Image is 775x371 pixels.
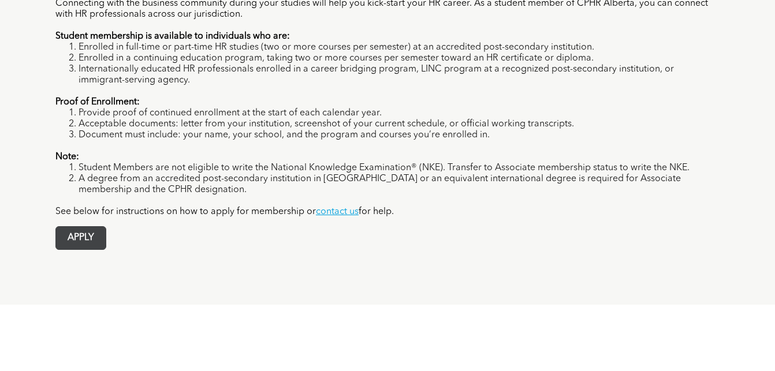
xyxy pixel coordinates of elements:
strong: Note: [55,152,79,162]
li: A degree from an accredited post-secondary institution in [GEOGRAPHIC_DATA] or an equivalent inte... [79,174,720,196]
li: Enrolled in a continuing education program, taking two or more courses per semester toward an HR ... [79,53,720,64]
li: Student Members are not eligible to write the National Knowledge Examination® (NKE). Transfer to ... [79,163,720,174]
a: APPLY [55,226,106,250]
li: Acceptable documents: letter from your institution, screenshot of your current schedule, or offic... [79,119,720,130]
li: Internationally educated HR professionals enrolled in a career bridging program, LINC program at ... [79,64,720,86]
span: APPLY [56,227,106,249]
p: See below for instructions on how to apply for membership or for help. [55,207,720,218]
li: Provide proof of continued enrollment at the start of each calendar year. [79,108,720,119]
li: Document must include: your name, your school, and the program and courses you’re enrolled in. [79,130,720,141]
a: contact us [316,207,359,216]
li: Enrolled in full-time or part-time HR studies (two or more courses per semester) at an accredited... [79,42,720,53]
strong: Student membership is available to individuals who are: [55,32,290,41]
strong: Proof of Enrollment: [55,98,140,107]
